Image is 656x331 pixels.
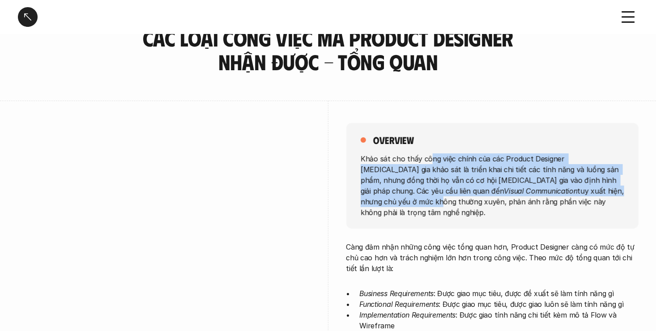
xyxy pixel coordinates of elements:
h3: Các loại công việc mà Product Designer nhận được - Tổng quan [138,26,518,74]
em: Visual Communication [504,186,577,195]
p: Càng đảm nhận những công việc tổng quan hơn, Product Designer càng có mức độ tự chủ cao hơn và tr... [346,242,639,274]
p: : Được giao mục tiêu, được đề xuất sẽ làm tính năng gì [360,288,639,299]
p: : Được giao tính năng chi tiết kèm mô tả Flow và Wireframe [360,310,639,331]
h5: overview [373,134,414,146]
em: Business Requirements [360,289,434,298]
em: Implementation Requirements [360,310,456,319]
p: Khảo sát cho thấy công việc chính của các Product Designer [MEDICAL_DATA] gia khảo sát là triển k... [361,153,624,217]
em: Functional Requirements [360,300,439,309]
p: : Được giao mục tiêu, được giao luôn sẽ làm tính năng gì [360,299,639,310]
